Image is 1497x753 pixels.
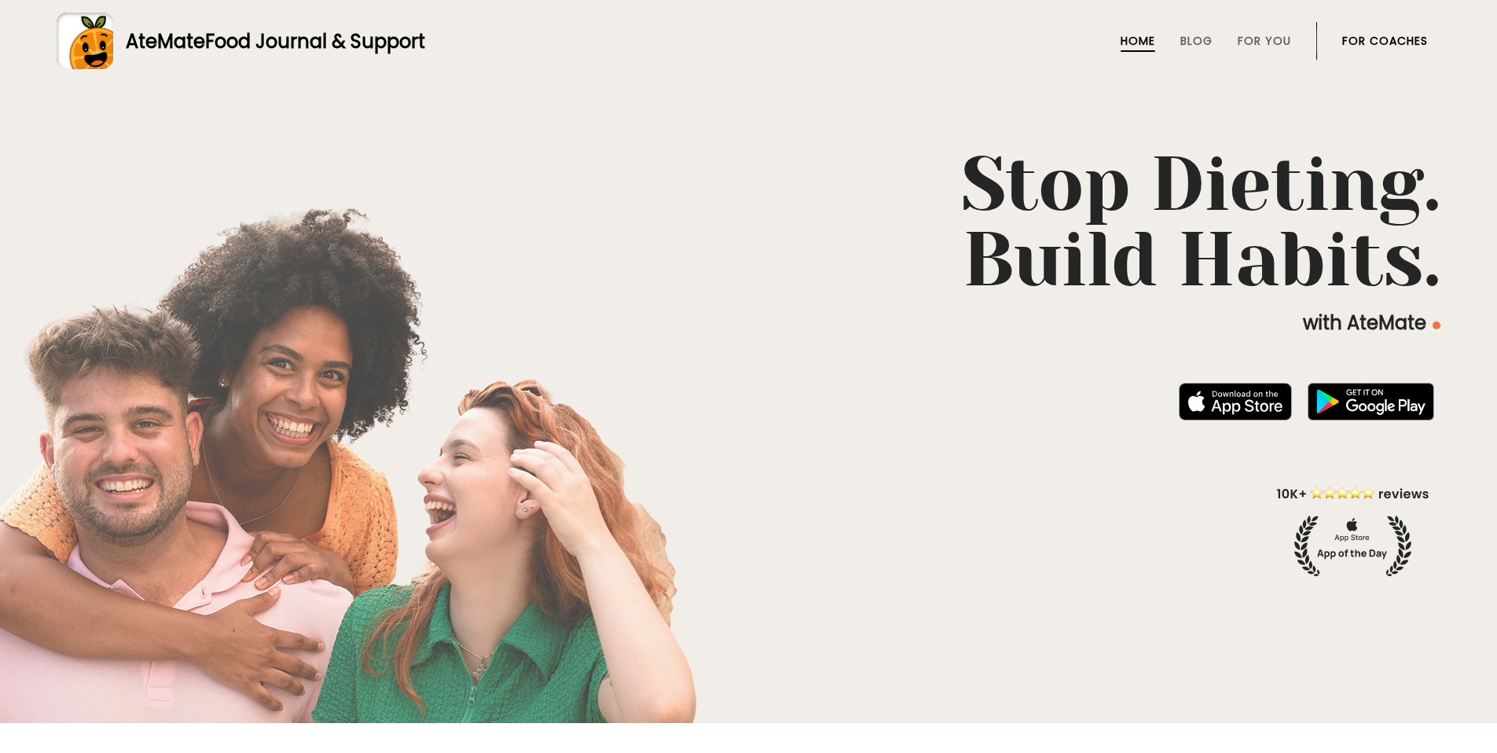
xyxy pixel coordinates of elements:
a: Blog [1180,35,1213,47]
img: badge-download-apple.svg [1179,383,1292,421]
h1: Stop Dieting. Build Habits. [57,147,1440,298]
a: AteMateFood Journal & Support [57,13,1440,69]
a: For Coaches [1342,35,1428,47]
div: AteMate [113,28,425,55]
img: home-hero-appoftheday.png [1265,484,1440,576]
p: with AteMate [57,310,1440,336]
span: Food Journal & Support [205,28,425,54]
a: For You [1238,35,1291,47]
a: Home [1121,35,1155,47]
img: badge-download-google.png [1308,383,1434,421]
